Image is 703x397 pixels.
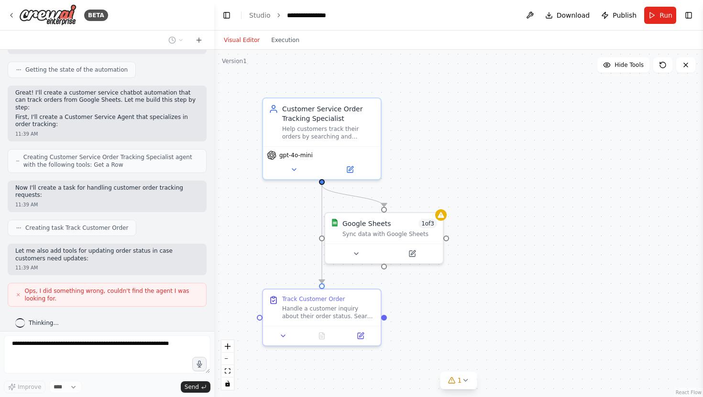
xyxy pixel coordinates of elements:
div: 11:39 AM [15,130,199,138]
div: Version 1 [222,57,247,65]
button: toggle interactivity [221,377,234,390]
span: Getting the state of the automation [25,66,128,74]
button: Show right sidebar [682,9,695,22]
span: Ops, I did something wrong, couldn't find the agent I was looking for. [25,287,198,302]
button: Publish [597,7,640,24]
button: Switch to previous chat [165,34,187,46]
button: Open in side panel [385,248,439,259]
span: Send [185,383,199,391]
button: Start a new chat [191,34,207,46]
span: 1 [458,376,462,385]
a: React Flow attribution [676,390,702,395]
button: Hide Tools [597,57,649,73]
p: Let me also add tools for updating order status in case customers need updates: [15,247,199,262]
button: Open in side panel [344,330,377,342]
button: zoom in [221,340,234,353]
button: fit view [221,365,234,377]
div: React Flow controls [221,340,234,390]
div: Track Customer OrderHandle a customer inquiry about their order status. Search for the order usin... [262,289,382,346]
span: Creating Customer Service Order Tracking Specialist agent with the following tools: Get a Row [23,153,198,169]
div: Handle a customer inquiry about their order status. Search for the order using the provided {orde... [282,305,375,320]
span: Hide Tools [615,61,644,69]
button: Send [181,381,210,393]
img: Google Sheets [331,219,339,226]
button: Run [644,7,676,24]
button: Hide left sidebar [220,9,233,22]
span: Download [557,11,590,20]
div: BETA [84,10,108,21]
span: Improve [18,383,41,391]
nav: breadcrumb [249,11,336,20]
button: Open in side panel [323,164,377,175]
div: Sync data with Google Sheets [342,230,437,238]
g: Edge from 9e6482bd-01eb-422d-a6d9-2e1f6b778b8f to 3267b797-132b-4257-b8c1-02ba1c0112f3 [317,185,389,207]
div: Track Customer Order [282,295,345,303]
span: gpt-4o-mini [279,151,313,159]
button: Click to speak your automation idea [192,357,207,371]
a: Studio [249,11,271,19]
button: zoom out [221,353,234,365]
span: Publish [613,11,637,20]
button: Improve [4,381,45,393]
p: First, I'll create a Customer Service Agent that specializes in order tracking: [15,114,199,129]
p: Now I'll create a task for handling customer order tracking requests: [15,184,199,199]
div: Google Sheets [342,219,391,228]
g: Edge from 9e6482bd-01eb-422d-a6d9-2e1f6b778b8f to 0f6f91a4-9dac-4b19-a8e9-61058514f418 [317,185,327,283]
p: Great! I'll create a customer service chatbot automation that can track orders from Google Sheets... [15,89,199,112]
button: 1 [440,372,477,389]
span: Creating task Track Customer Order [25,224,128,232]
div: 11:39 AM [15,201,199,208]
div: Customer Service Order Tracking Specialist [282,104,375,123]
button: No output available [302,330,342,342]
div: Customer Service Order Tracking SpecialistHelp customers track their orders by searching and retr... [262,97,382,180]
div: 11:39 AM [15,264,199,271]
span: Thinking... [29,319,59,327]
div: Google SheetsGoogle Sheets1of3Sync data with Google Sheets [324,212,444,264]
button: Execution [265,34,305,46]
span: Number of enabled actions [418,219,437,228]
img: Logo [19,4,77,26]
button: Download [541,7,594,24]
div: Help customers track their orders by searching and retrieving order information from Google Sheet... [282,125,375,140]
span: Run [659,11,672,20]
button: Visual Editor [218,34,265,46]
